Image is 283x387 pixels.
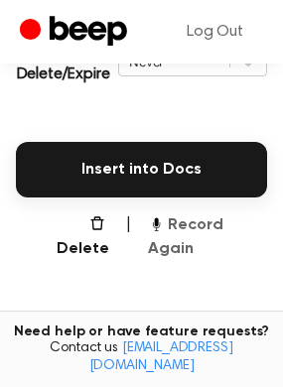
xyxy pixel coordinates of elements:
button: Delete [40,213,109,261]
button: Insert into Docs [16,142,267,197]
span: Contact us [12,340,271,375]
span: | [125,213,132,261]
button: Record Again [148,213,267,261]
a: [EMAIL_ADDRESS][DOMAIN_NAME] [89,341,233,373]
a: Beep [20,13,132,52]
a: Log Out [167,8,263,56]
